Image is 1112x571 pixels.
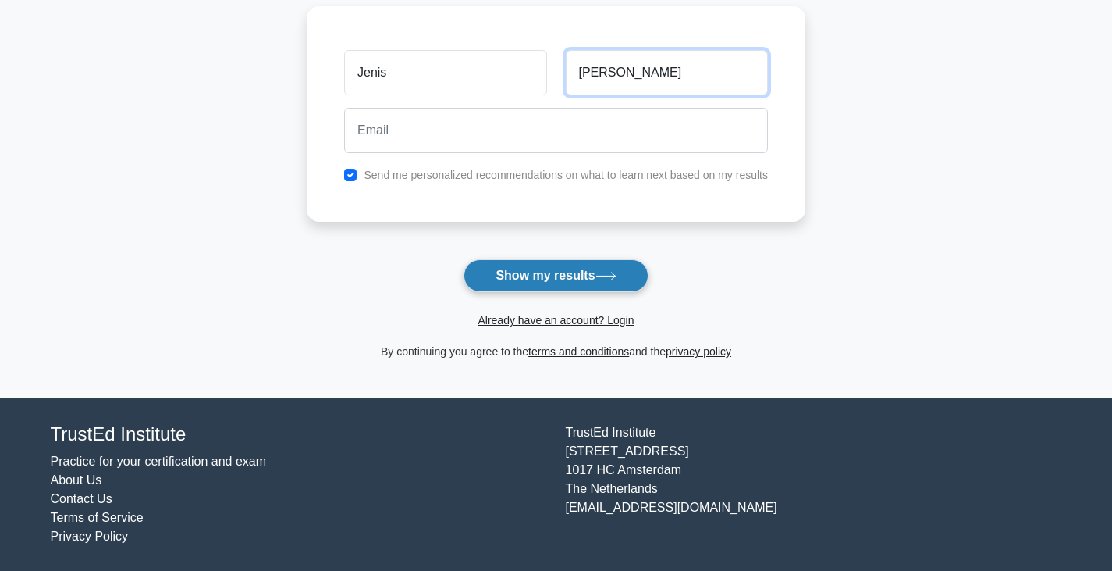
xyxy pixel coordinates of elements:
h4: TrustEd Institute [51,423,547,446]
a: privacy policy [666,345,731,358]
a: Contact Us [51,492,112,505]
a: Practice for your certification and exam [51,455,267,468]
a: terms and conditions [528,345,629,358]
input: Last name [566,50,768,95]
input: Email [344,108,768,153]
a: Terms of Service [51,511,144,524]
a: About Us [51,473,102,487]
a: Already have an account? Login [478,314,634,327]
div: TrustEd Institute [STREET_ADDRESS] 1017 HC Amsterdam The Netherlands [EMAIL_ADDRESS][DOMAIN_NAME] [556,423,1071,546]
button: Show my results [464,259,648,292]
a: Privacy Policy [51,530,129,543]
label: Send me personalized recommendations on what to learn next based on my results [364,169,768,181]
div: By continuing you agree to the and the [297,342,815,361]
input: First name [344,50,546,95]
